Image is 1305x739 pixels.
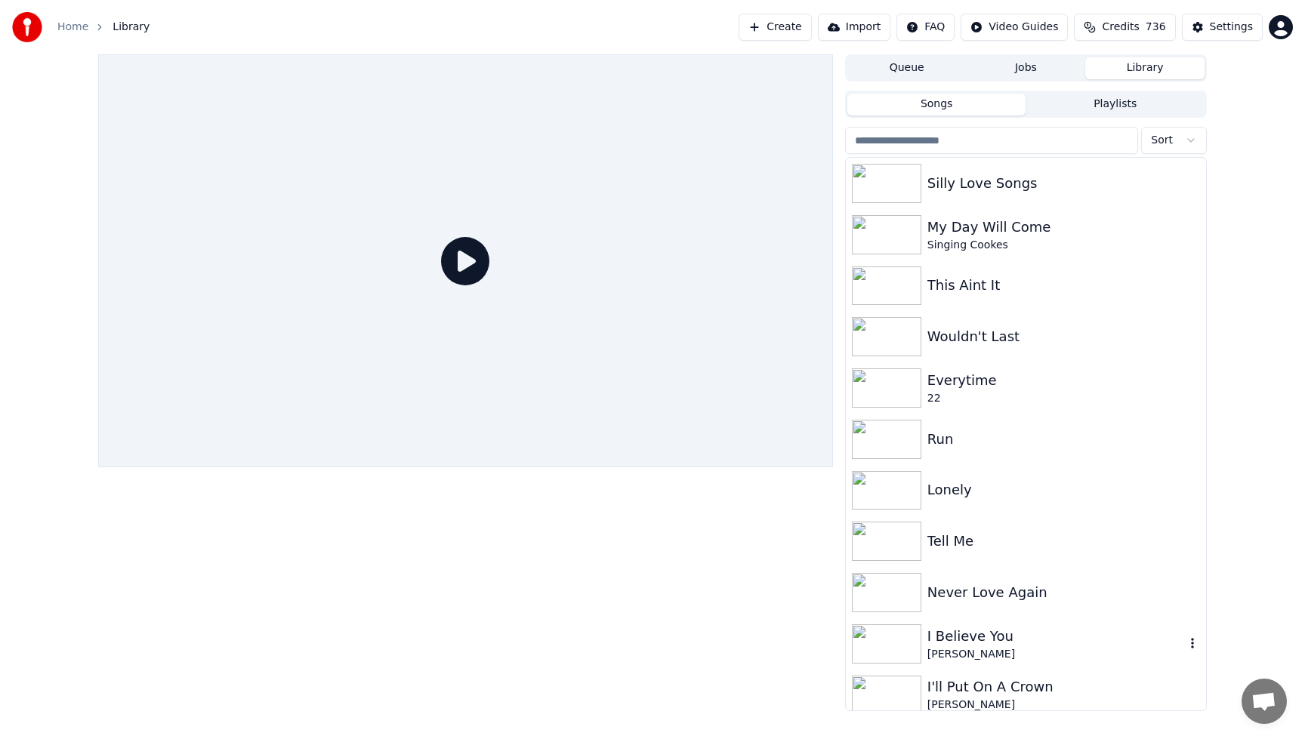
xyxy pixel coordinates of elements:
[927,275,1200,296] div: This Aint It
[927,217,1200,238] div: My Day Will Come
[1182,14,1263,41] button: Settings
[967,57,1086,79] button: Jobs
[927,173,1200,194] div: Silly Love Songs
[12,12,42,42] img: youka
[57,20,88,35] a: Home
[1210,20,1253,35] div: Settings
[1026,94,1205,115] button: Playlists
[927,647,1185,662] div: [PERSON_NAME]
[1085,57,1205,79] button: Library
[1074,14,1175,41] button: Credits736
[1242,679,1287,724] a: Open chat
[927,326,1200,347] div: Wouldn't Last
[847,94,1026,115] button: Songs
[896,14,955,41] button: FAQ
[818,14,890,41] button: Import
[927,238,1200,253] div: Singing Cookes
[1151,133,1173,148] span: Sort
[739,14,812,41] button: Create
[113,20,150,35] span: Library
[961,14,1068,41] button: Video Guides
[847,57,967,79] button: Queue
[927,626,1185,647] div: I Believe You
[927,697,1200,713] div: [PERSON_NAME]
[927,479,1200,500] div: Lonely
[927,676,1200,697] div: I'll Put On A Crown
[927,582,1200,603] div: Never Love Again
[1146,20,1166,35] span: 736
[927,531,1200,552] div: Tell Me
[57,20,150,35] nav: breadcrumb
[927,429,1200,450] div: Run
[927,370,1200,391] div: Everytime
[1102,20,1139,35] span: Credits
[927,391,1200,406] div: 22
